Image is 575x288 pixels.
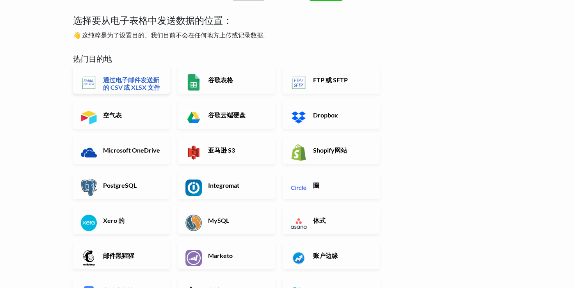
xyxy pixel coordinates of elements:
img: Integromat 应用程序和 API [185,180,202,196]
a: 亚马逊 S3 [178,137,275,164]
h6: 亚马逊 S3 [206,146,267,154]
img: Amazon S3 应用程序和 API [185,144,202,161]
a: 账户边缘 [283,242,380,269]
a: Microsoft OneDrive [73,137,170,164]
a: PostgreSQL [73,172,170,199]
h6: 圈 [311,181,372,189]
img: Google Drive 应用程序和 API [185,109,202,126]
a: 谷歌表格 [178,66,275,94]
img: PostgreSQL 应用程序和 API [81,180,97,196]
a: 通过电子邮件发送新的 CSV 或 XLSX 文件 [73,66,170,94]
img: Dropbox 应用和 API [290,109,307,126]
h6: 账户边缘 [311,252,372,259]
img: Asana 应用程序和 API [290,215,307,231]
h6: 通过电子邮件发送新的 CSV 或 XLSX 文件 [101,76,162,91]
h6: Xero 的 [101,217,162,224]
h6: 谷歌云端硬盘 [206,111,267,119]
a: 空气表 [73,101,170,129]
img: Xero 应用程序和 API [81,215,97,231]
a: 邮件黑猩猩 [73,242,170,269]
h6: 体式 [311,217,372,224]
a: Xero 的 [73,207,170,234]
h6: MySQL [206,217,267,224]
img: Marketo应用程序和API [185,250,202,266]
a: MySQL [178,207,275,234]
p: 👋 这纯粹是为了设置目的。我们目前不会在任何地方上传或记录数据。 [73,30,391,40]
img: Shopify 应用和 API [290,144,307,161]
h6: Marketo [206,252,267,259]
img: 通过电子邮件发送新的 CSV 或 XLSX 文件应用程序和 API [81,74,97,91]
img: Microsoft OneDrive 应用和 API [81,144,97,161]
img: AccountEdge 应用程序和 API [290,250,307,266]
h6: PostgreSQL [101,181,162,189]
a: FTP 或 SFTP [283,66,380,94]
h6: 空气表 [101,111,162,119]
h6: FTP 或 SFTP [311,76,372,84]
h5: 热门目的地 [73,54,391,63]
h6: Microsoft OneDrive [101,146,162,154]
h6: 谷歌表格 [206,76,267,84]
img: Mailchimp 应用程序和 API [81,250,97,266]
h6: Shopify网站 [311,146,372,154]
h6: Integromat [206,181,267,189]
img: FTP 或 SFTP 应用程序和 API [290,74,307,91]
a: 圈 [283,172,380,199]
h4: 选择要从电子表格中发送数据的位置： [73,13,391,27]
h6: 邮件黑猩猩 [101,252,162,259]
a: Marketo [178,242,275,269]
a: Dropbox [283,101,380,129]
img: MySQL 应用程序和 API [185,215,202,231]
img: Airtable 应用程序和 API [81,109,97,126]
img: Google 表格应用程序和 API [185,74,202,91]
a: Integromat [178,172,275,199]
img: Circle 应用程序和 API [290,180,307,196]
h6: Dropbox [311,111,372,119]
a: Shopify网站 [283,137,380,164]
a: 体式 [283,207,380,234]
a: 谷歌云端硬盘 [178,101,275,129]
